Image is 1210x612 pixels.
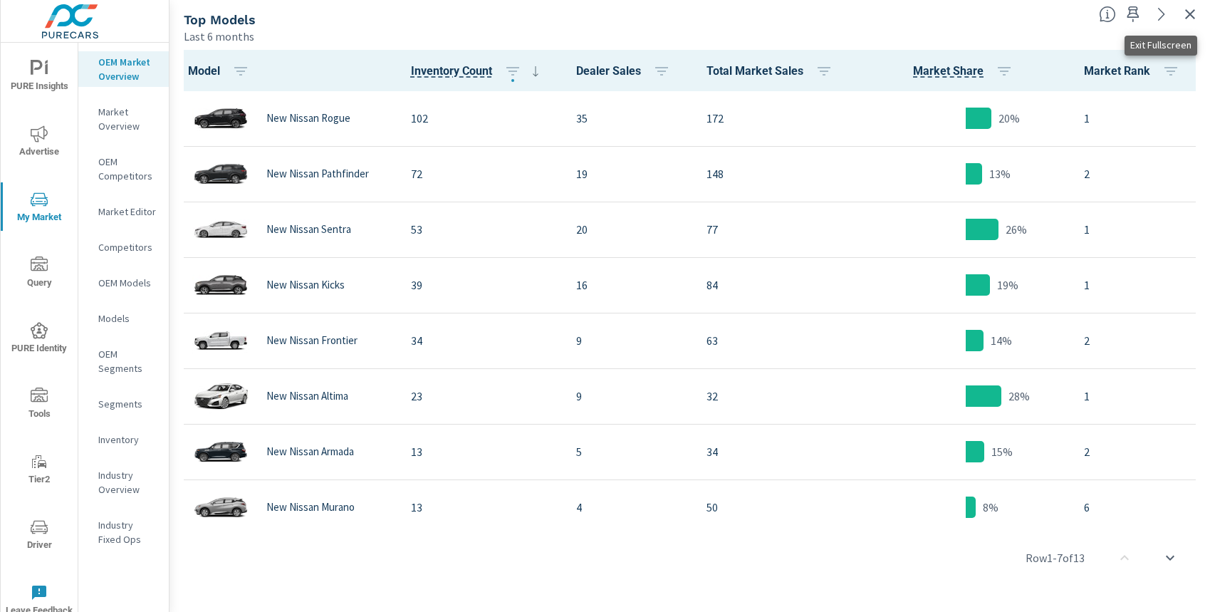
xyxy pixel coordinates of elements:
[576,221,684,238] p: 20
[1008,388,1030,405] p: 28%
[98,347,157,375] p: OEM Segments
[78,151,169,187] div: OEM Competitors
[98,468,157,497] p: Industry Overview
[192,97,249,140] img: glamour
[411,443,554,460] p: 13
[997,276,1018,294] p: 19%
[78,514,169,550] div: Industry Fixed Ops
[1150,3,1173,26] a: See more details in report
[98,155,157,183] p: OEM Competitors
[411,63,492,80] span: The number of vehicles currently in dealer inventory. This does not include shared inventory, nor...
[1006,221,1027,238] p: 26%
[706,221,848,238] p: 77
[706,110,848,127] p: 172
[576,332,684,349] p: 9
[78,393,169,415] div: Segments
[1084,110,1193,127] p: 1
[706,388,848,405] p: 32
[192,486,249,529] img: glamour
[192,208,249,251] img: glamour
[576,443,684,460] p: 5
[98,276,157,290] p: OEM Models
[411,63,544,80] span: Inventory Count
[1084,221,1193,238] p: 1
[706,63,838,80] span: Total Market Sales
[98,311,157,326] p: Models
[98,397,157,411] p: Segments
[98,240,157,254] p: Competitors
[576,499,684,516] p: 4
[1122,3,1144,26] span: Save this to your personalized report
[98,105,157,133] p: Market Overview
[184,28,254,45] p: Last 6 months
[1099,6,1116,23] span: Find the biggest opportunities within your model lineup nationwide. [Source: Market registration ...
[192,152,249,195] img: glamour
[78,429,169,450] div: Inventory
[706,499,848,516] p: 50
[411,332,554,349] p: 34
[78,201,169,222] div: Market Editor
[78,272,169,294] div: OEM Models
[1153,541,1187,575] button: scroll to bottom
[1084,499,1193,516] p: 6
[5,60,73,95] span: PURE Insights
[266,112,350,125] p: New Nissan Rogue
[192,375,249,417] img: glamour
[576,110,684,127] p: 35
[5,519,73,554] span: Driver
[266,390,348,403] p: New Nissan Altima
[78,237,169,258] div: Competitors
[98,204,157,219] p: Market Editor
[188,63,255,80] span: Model
[5,256,73,291] span: Query
[1084,165,1193,182] p: 2
[192,319,249,362] img: glamour
[98,432,157,447] p: Inventory
[78,101,169,137] div: Market Overview
[192,264,249,306] img: glamour
[411,388,554,405] p: 23
[576,165,684,182] p: 19
[1084,276,1193,294] p: 1
[5,191,73,226] span: My Market
[78,343,169,379] div: OEM Segments
[706,276,848,294] p: 84
[184,12,256,27] h5: Top Models
[913,63,1018,80] span: Market Share
[576,388,684,405] p: 9
[5,322,73,357] span: PURE Identity
[411,110,554,127] p: 102
[5,453,73,488] span: Tier2
[98,55,157,83] p: OEM Market Overview
[1084,63,1185,80] span: Market Rank
[5,388,73,422] span: Tools
[411,221,554,238] p: 53
[411,276,554,294] p: 39
[1084,388,1193,405] p: 1
[98,518,157,546] p: Industry Fixed Ops
[991,443,1013,460] p: 15%
[989,165,1011,182] p: 13%
[5,125,73,160] span: Advertise
[78,308,169,329] div: Models
[266,279,345,291] p: New Nissan Kicks
[991,332,1012,349] p: 14%
[266,501,355,514] p: New Nissan Murano
[1084,443,1193,460] p: 2
[192,430,249,473] img: glamour
[411,165,554,182] p: 72
[411,499,554,516] p: 13
[1026,549,1085,566] p: Row 1 - 7 of 13
[576,63,676,80] span: Dealer Sales
[266,334,358,347] p: New Nissan Frontier
[266,167,369,180] p: New Nissan Pathfinder
[576,276,684,294] p: 16
[983,499,998,516] p: 8%
[78,465,169,500] div: Industry Overview
[706,443,848,460] p: 34
[706,165,848,182] p: 148
[706,332,848,349] p: 63
[266,223,351,236] p: New Nissan Sentra
[913,63,984,80] span: Model Sales / Total Market Sales. [Market = within dealer PMA (or 60 miles if no PMA is defined) ...
[266,445,354,458] p: New Nissan Armada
